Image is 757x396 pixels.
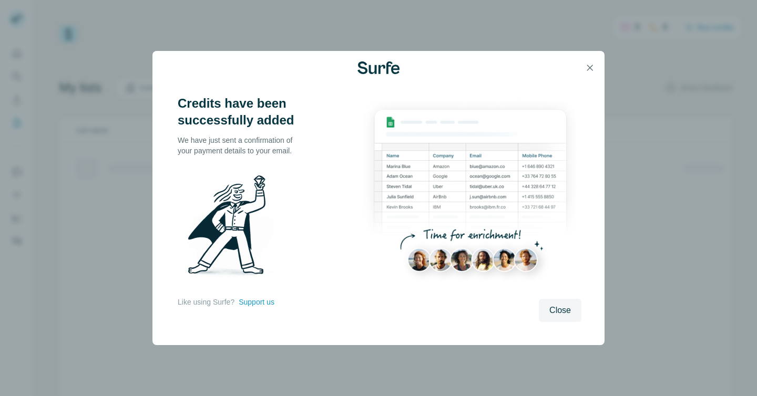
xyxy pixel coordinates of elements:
[178,95,304,129] h3: Credits have been successfully added
[549,304,571,317] span: Close
[357,61,400,74] img: Surfe Logo
[178,297,234,307] p: Like using Surfe?
[539,299,581,322] button: Close
[178,135,304,156] p: We have just sent a confirmation of your payment details to your email.
[239,297,274,307] button: Support us
[178,169,287,286] img: Surfe Illustration - Man holding diamond
[360,95,581,292] img: Enrichment Hub - Sheet Preview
